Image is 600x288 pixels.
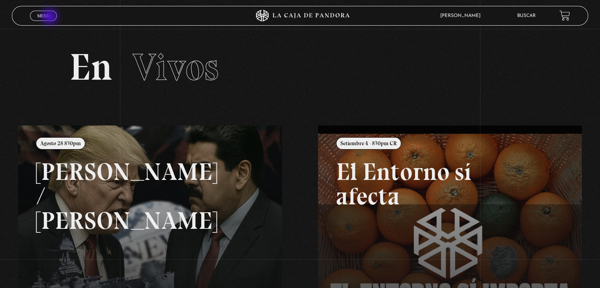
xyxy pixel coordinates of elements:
[133,45,219,90] span: Vivos
[34,20,53,25] span: Cerrar
[559,10,570,21] a: View your shopping cart
[37,13,50,18] span: Menu
[436,13,488,18] span: [PERSON_NAME]
[69,49,530,86] h2: En
[517,13,536,18] a: Buscar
